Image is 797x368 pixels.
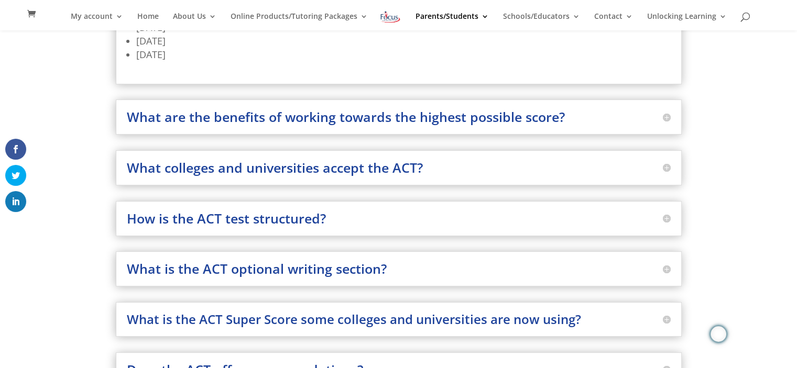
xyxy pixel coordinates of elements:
[127,161,671,174] h3: What colleges and universities accept the ACT?
[127,262,671,275] h3: What is the ACT optional writing section?
[136,34,671,48] li: [DATE]
[416,13,489,30] a: Parents/Students
[127,110,671,124] h3: What are the benefits of working towards the highest possible score?
[71,13,123,30] a: My account
[231,13,368,30] a: Online Products/Tutoring Packages
[127,313,671,326] h3: What is the ACT Super Score some colleges and universities are now using?
[136,48,671,61] li: [DATE]
[137,13,159,30] a: Home
[127,212,671,225] h3: How is the ACT test structured?
[503,13,580,30] a: Schools/Educators
[379,9,401,25] img: Focus on Learning
[173,13,216,30] a: About Us
[594,13,633,30] a: Contact
[647,13,727,30] a: Unlocking Learning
